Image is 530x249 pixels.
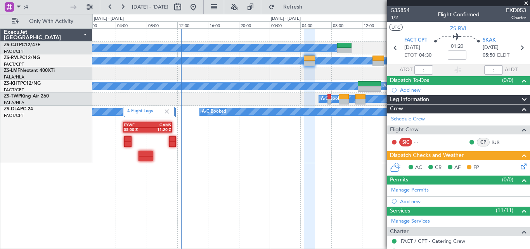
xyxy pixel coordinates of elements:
span: ZS-RVL [450,24,468,33]
span: SKAK [483,37,496,44]
span: ZS-DLA [4,107,20,111]
button: Only With Activity [9,15,84,28]
button: UTC [389,24,403,31]
span: ZS-KHT [4,81,20,86]
div: SIC [399,138,412,146]
span: Only With Activity [20,19,82,24]
a: ZS-TWPKing Air 260 [4,94,49,99]
span: ZS-RVL [4,56,19,60]
div: FYWE [124,122,147,127]
input: --:-- [414,65,433,75]
div: 00:00 [270,21,300,28]
a: ZS-DLAPC-24 [4,107,33,111]
a: FACT/CPT [4,113,24,118]
div: CP [477,138,490,146]
span: Charter [506,14,526,21]
span: AF [454,164,461,172]
input: Trip Number [24,1,68,13]
span: FACT CPT [404,37,427,44]
div: - - [414,139,431,146]
span: ZS-LMF [4,68,20,73]
div: 11:20 Z [147,127,171,132]
span: Flight Crew [390,125,419,134]
span: (0/0) [502,76,513,84]
a: ZS-LMFNextant 400XTi [4,68,55,73]
span: CR [435,164,442,172]
span: EXD053 [506,6,526,14]
a: FACT/CPT [4,61,24,67]
a: FALA/HLA [4,74,24,80]
a: FACT / CPT - Catering Crew [401,238,465,244]
div: A/C Booked [383,80,408,92]
div: Add new [400,87,526,93]
span: 1/2 [391,14,410,21]
div: A/C Booked [202,106,226,118]
div: GAMS [147,122,171,127]
img: gray-close.svg [163,108,170,115]
div: [DATE] - [DATE] [94,16,124,22]
a: Manage Permits [391,186,429,194]
a: FALA/HLA [4,100,24,106]
span: ELDT [497,52,509,59]
a: Manage Services [391,218,430,225]
span: Permits [390,176,408,185]
span: [DATE] - [DATE] [132,3,168,10]
span: 535854 [391,6,410,14]
span: Services [390,207,410,216]
div: 04:00 [300,21,331,28]
span: Dispatch Checks and Weather [390,151,464,160]
div: 08:00 [331,21,362,28]
a: Schedule Crew [391,115,425,123]
a: ZS-CJTPC12/47E [4,43,40,47]
span: Dispatch To-Dos [390,76,429,85]
span: (11/11) [496,206,513,214]
span: (0/0) [502,176,513,184]
div: A/C Booked [321,93,345,105]
div: 00:00 [85,21,116,28]
span: 04:30 [419,52,431,59]
span: Refresh [277,4,309,10]
span: ETOT [404,52,417,59]
span: [DATE] [483,44,499,52]
a: RJR [492,139,509,146]
div: 05:00 Z [124,127,147,132]
span: Crew [390,104,403,113]
span: 05:50 [483,52,495,59]
a: ZS-RVLPC12/NG [4,56,40,60]
span: Leg Information [390,95,429,104]
a: FACT/CPT [4,87,24,93]
span: FP [473,164,479,172]
div: 16:00 [208,21,239,28]
div: 12:00 [362,21,393,28]
a: FACT/CPT [4,49,24,54]
div: 04:00 [116,21,146,28]
span: Charter [390,227,409,236]
span: ZS-TWP [4,94,21,99]
span: 01:20 [451,43,463,50]
button: Refresh [265,1,312,13]
span: AC [415,164,422,172]
div: [DATE] - [DATE] [271,16,301,22]
div: 12:00 [177,21,208,28]
span: ZS-CJT [4,43,19,47]
div: Add new [400,198,526,205]
span: ATOT [400,66,412,74]
label: 4 Flight Legs [127,108,163,115]
a: ZS-KHTPC12/NG [4,81,41,86]
div: 20:00 [239,21,270,28]
span: [DATE] [404,44,420,52]
div: 08:00 [147,21,177,28]
div: Flight Confirmed [438,10,480,19]
span: ALDT [505,66,518,74]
